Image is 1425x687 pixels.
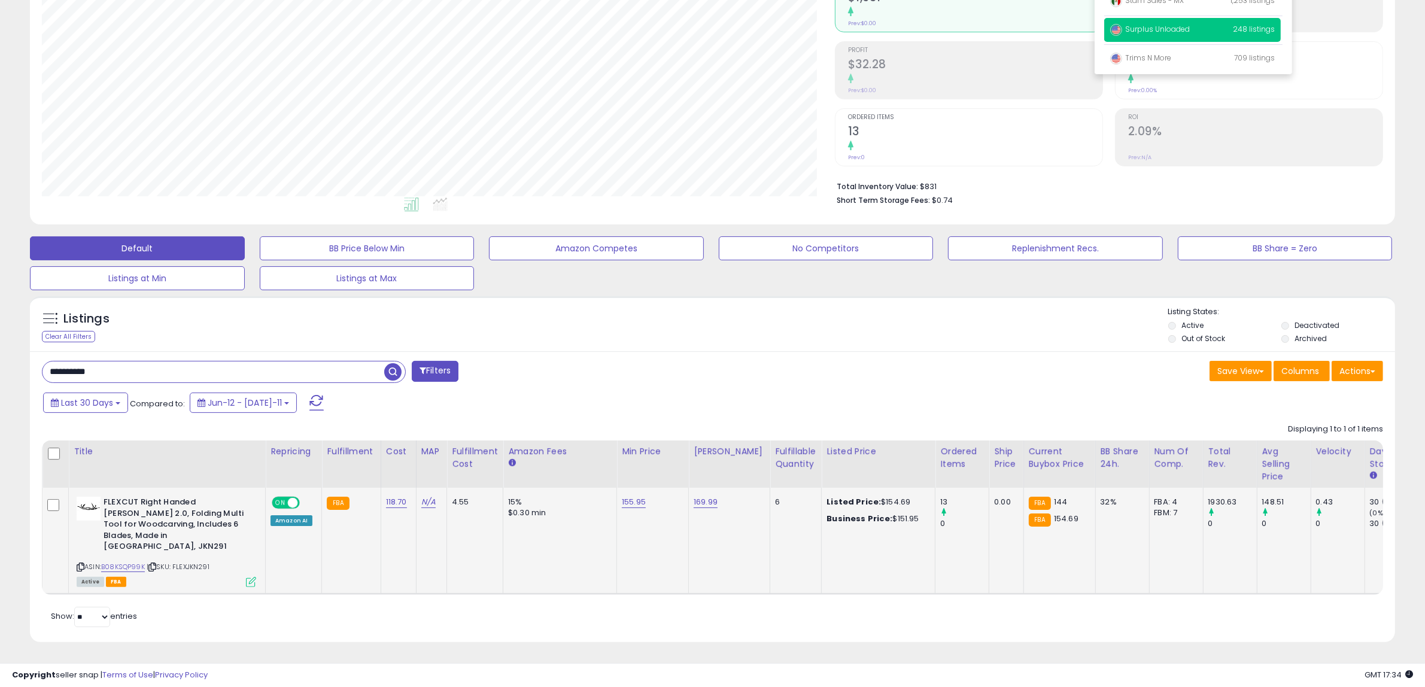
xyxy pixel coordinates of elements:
button: Listings at Max [260,266,475,290]
span: 154.69 [1054,513,1078,524]
a: B08KSQP99K [101,562,145,572]
div: Min Price [622,445,683,458]
div: Listed Price [827,445,930,458]
div: 32% [1101,497,1140,507]
div: 13 [940,497,989,507]
a: N/A [421,496,436,508]
span: All listings currently available for purchase on Amazon [77,577,104,587]
b: Business Price: [827,513,892,524]
span: $0.74 [932,194,953,206]
div: 0 [1262,518,1311,529]
img: usa.png [1110,24,1122,36]
span: FBA [106,577,126,587]
small: FBA [1029,497,1051,510]
small: Prev: N/A [1128,154,1151,161]
h5: Listings [63,311,110,327]
div: 30 (100%) [1370,518,1418,529]
div: FBM: 7 [1154,507,1194,518]
div: MAP [421,445,442,458]
div: $154.69 [827,497,926,507]
span: 144 [1054,496,1067,507]
div: BB Share 24h. [1101,445,1144,470]
h2: 2.09% [1128,124,1383,141]
span: Profit [848,47,1102,54]
b: Listed Price: [827,496,881,507]
span: 709 listings [1234,53,1275,63]
span: Compared to: [130,398,185,409]
div: Velocity [1316,445,1360,458]
div: Total Rev. [1208,445,1252,470]
span: ROI [1128,114,1383,121]
span: OFF [298,498,317,508]
div: Ship Price [994,445,1018,470]
div: 1930.63 [1208,497,1257,507]
div: Fulfillable Quantity [775,445,816,470]
div: $0.30 min [508,507,607,518]
b: FLEXCUT Right Handed [PERSON_NAME] 2.0, Folding Multi Tool for Woodcarving, Includes 6 Blades, Ma... [104,497,249,555]
button: Save View [1210,361,1272,381]
div: Num of Comp. [1154,445,1198,470]
small: FBA [1029,513,1051,527]
div: Clear All Filters [42,331,95,342]
div: 148.51 [1262,497,1311,507]
div: FBA: 4 [1154,497,1194,507]
label: Active [1181,320,1204,330]
span: Jun-12 - [DATE]-11 [208,397,282,409]
small: Prev: $0.00 [848,87,876,94]
div: [PERSON_NAME] [694,445,765,458]
strong: Copyright [12,669,56,680]
div: seller snap | | [12,670,208,681]
div: 0 [940,518,989,529]
p: Listing States: [1168,306,1395,318]
small: Prev: 0.00% [1128,87,1157,94]
span: Ordered Items [848,114,1102,121]
div: Fulfillment [327,445,375,458]
small: Days In Stock. [1370,470,1377,481]
div: 6 [775,497,812,507]
a: 169.99 [694,496,718,508]
div: Avg Selling Price [1262,445,1306,483]
small: Amazon Fees. [508,458,515,469]
div: 15% [508,497,607,507]
img: usa.png [1110,53,1122,65]
div: Fulfillment Cost [452,445,498,470]
li: $831 [837,178,1374,193]
b: Total Inventory Value: [837,181,918,191]
button: Replenishment Recs. [948,236,1163,260]
div: Title [74,445,260,458]
button: BB Share = Zero [1178,236,1393,260]
a: 118.70 [386,496,407,508]
div: Ordered Items [940,445,984,470]
button: Filters [412,361,458,382]
span: Columns [1281,365,1319,377]
div: 30 (100%) [1370,497,1418,507]
span: Show: entries [51,610,137,622]
small: (0%) [1370,508,1387,518]
div: Amazon AI [271,515,312,526]
span: Last 30 Days [61,397,113,409]
label: Out of Stock [1181,333,1225,343]
div: $151.95 [827,513,926,524]
a: Terms of Use [102,669,153,680]
label: Archived [1295,333,1327,343]
div: 0 [1208,518,1257,529]
button: Actions [1332,361,1383,381]
span: ON [273,498,288,508]
h2: $32.28 [848,57,1102,74]
div: ASIN: [77,497,256,585]
div: 0 [1316,518,1365,529]
small: Prev: 0 [848,154,865,161]
a: 155.95 [622,496,646,508]
div: Displaying 1 to 1 of 1 items [1288,424,1383,435]
small: Prev: $0.00 [848,20,876,27]
div: 0.00 [994,497,1014,507]
div: Days In Stock [1370,445,1414,470]
span: 248 listings [1233,24,1275,34]
div: 0.43 [1316,497,1365,507]
div: 4.55 [452,497,494,507]
span: | SKU: FLEXJKN291 [147,562,209,572]
div: Repricing [271,445,317,458]
button: Jun-12 - [DATE]-11 [190,393,297,413]
div: Amazon Fees [508,445,612,458]
button: Default [30,236,245,260]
